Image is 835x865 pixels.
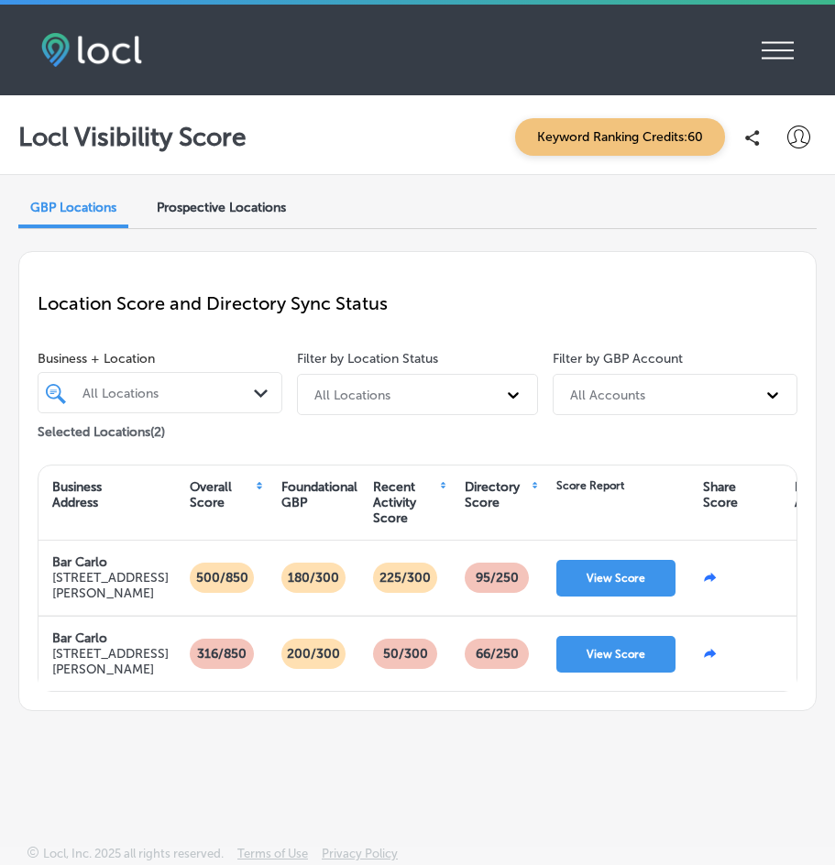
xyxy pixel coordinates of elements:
[190,639,254,669] p: 316/850
[280,563,346,593] p: 180/300
[372,563,438,593] p: 225/300
[314,387,390,402] div: All Locations
[190,479,254,510] div: Overall Score
[373,479,438,526] div: Recent Activity Score
[556,636,676,673] button: View Score
[18,122,247,152] p: Locl Visibility Score
[281,479,357,510] div: Foundational GBP
[297,351,438,367] label: Filter by Location Status
[553,351,683,367] label: Filter by GBP Account
[468,563,526,593] p: 95 /250
[556,560,676,597] button: View Score
[556,479,624,492] div: Score Report
[189,563,256,593] p: 500/850
[30,200,116,215] span: GBP Locations
[468,639,526,669] p: 66 /250
[52,554,107,570] strong: Bar Carlo
[52,570,169,601] p: [STREET_ADDRESS][PERSON_NAME]
[52,630,107,646] strong: Bar Carlo
[82,385,256,400] div: All Locations
[52,646,169,677] p: [STREET_ADDRESS][PERSON_NAME]
[38,417,165,440] p: Selected Locations ( 2 )
[515,118,725,156] span: Keyword Ranking Credits: 60
[52,479,102,510] div: Business Address
[38,351,282,367] span: Business + Location
[465,479,530,510] div: Directory Score
[41,33,142,67] img: fda3e92497d09a02dc62c9cd864e3231.png
[280,639,347,669] p: 200/300
[376,639,435,669] p: 50/300
[38,292,797,314] p: Location Score and Directory Sync Status
[43,847,224,860] p: Locl, Inc. 2025 all rights reserved.
[157,200,286,215] span: Prospective Locations
[570,387,645,402] div: All Accounts
[703,479,738,510] div: Share Score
